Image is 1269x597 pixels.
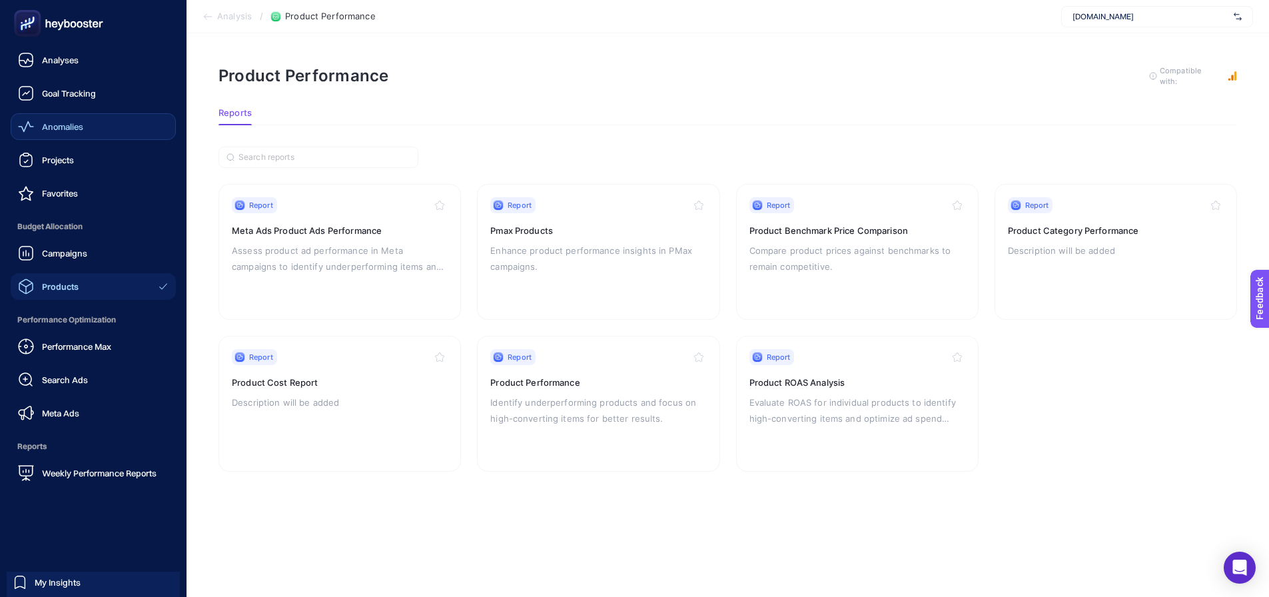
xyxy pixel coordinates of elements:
span: Analysis [217,11,252,22]
span: Reports [218,108,252,119]
a: ReportProduct ROAS AnalysisEvaluate ROAS for individual products to identify high-converting item... [736,336,979,472]
img: svg%3e [1234,10,1242,23]
a: ReportProduct Benchmark Price ComparisonCompare product prices against benchmarks to remain compe... [736,184,979,320]
a: ReportProduct Category PerformanceDescription will be added [995,184,1237,320]
h3: Product Performance [490,376,706,389]
a: Performance Max [11,333,176,360]
a: My Insights [7,572,180,593]
button: Reports [218,108,252,125]
h3: Product Benchmark Price Comparison [749,224,965,237]
h1: Product Performance [218,66,389,85]
a: Meta Ads [11,400,176,426]
span: Analyses [42,55,79,65]
span: Products [42,281,79,292]
a: Goal Tracking [11,80,176,107]
a: Search Ads [11,366,176,393]
p: Description will be added [1008,243,1224,259]
h3: Product ROAS Analysis [749,376,965,389]
span: Goal Tracking [42,88,96,99]
span: My Insights [35,577,81,588]
p: Description will be added [232,394,448,410]
a: ReportProduct Cost ReportDescription will be added [218,336,461,472]
span: Report [249,352,273,362]
a: Weekly Performance Reports [11,460,176,486]
span: Report [508,200,532,211]
span: Meta Ads [42,408,79,418]
p: Enhance product performance insights in PMax campaigns. [490,243,706,275]
div: Open Intercom Messenger [1224,552,1256,584]
span: Performance Optimization [11,306,176,333]
a: ReportPmax ProductsEnhance product performance insights in PMax campaigns. [477,184,719,320]
span: Report [1025,200,1049,211]
span: Weekly Performance Reports [42,468,157,478]
span: [DOMAIN_NAME] [1072,11,1228,22]
h3: Meta Ads Product Ads Performance [232,224,448,237]
span: Product Performance [285,11,375,22]
span: Favorites [42,188,78,199]
span: Search Ads [42,374,88,385]
h3: Product Category Performance [1008,224,1224,237]
h3: Product Cost Report [232,376,448,389]
a: Projects [11,147,176,173]
p: Assess product ad performance in Meta campaigns to identify underperforming items and potential p... [232,243,448,275]
h3: Pmax Products [490,224,706,237]
span: Report [249,200,273,211]
span: Projects [42,155,74,165]
a: ReportProduct PerformanceIdentify underperforming products and focus on high-converting items for... [477,336,719,472]
span: Budget Allocation [11,213,176,240]
p: Identify underperforming products and focus on high-converting items for better results. [490,394,706,426]
span: Report [767,352,791,362]
span: Report [508,352,532,362]
a: Analyses [11,47,176,73]
span: Anomalies [42,121,83,132]
span: Reports [11,433,176,460]
span: Feedback [8,4,51,15]
a: Products [11,273,176,300]
a: Anomalies [11,113,176,140]
span: / [260,11,263,21]
span: Campaigns [42,248,87,259]
a: ReportMeta Ads Product Ads PerformanceAssess product ad performance in Meta campaigns to identify... [218,184,461,320]
span: Compatible with: [1160,65,1220,87]
p: Evaluate ROAS for individual products to identify high-converting items and optimize ad spend all... [749,394,965,426]
span: Performance Max [42,341,111,352]
span: Report [767,200,791,211]
a: Favorites [11,180,176,207]
a: Campaigns [11,240,176,267]
p: Compare product prices against benchmarks to remain competitive. [749,243,965,275]
input: Search [238,153,410,163]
